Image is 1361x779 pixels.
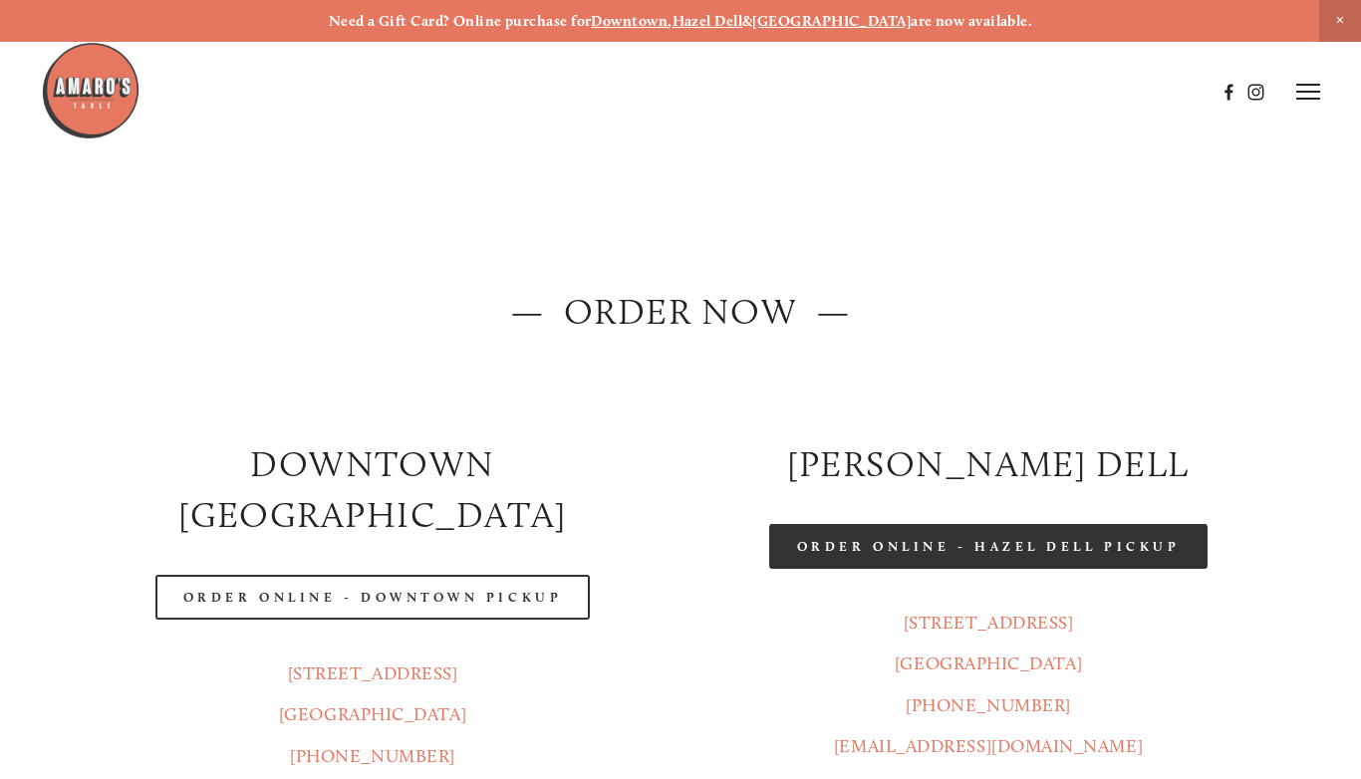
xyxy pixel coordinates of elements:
[911,12,1032,30] strong: are now available.
[895,652,1082,674] a: [GEOGRAPHIC_DATA]
[769,524,1209,569] a: Order Online - Hazel Dell Pickup
[290,745,455,767] a: [PHONE_NUMBER]
[329,12,592,30] strong: Need a Gift Card? Online purchase for
[752,12,911,30] a: [GEOGRAPHIC_DATA]
[904,612,1074,634] a: [STREET_ADDRESS]
[41,41,140,140] img: Amaro's Table
[155,575,591,620] a: Order Online - Downtown pickup
[697,439,1279,490] h2: [PERSON_NAME] DELL
[591,12,668,30] a: Downtown
[906,694,1071,716] a: [PHONE_NUMBER]
[288,662,458,684] a: [STREET_ADDRESS]
[668,12,672,30] strong: ,
[834,735,1143,757] a: [EMAIL_ADDRESS][DOMAIN_NAME]
[279,703,466,725] a: [GEOGRAPHIC_DATA]
[673,12,743,30] a: Hazel Dell
[82,439,664,541] h2: Downtown [GEOGRAPHIC_DATA]
[82,287,1279,338] h2: — ORDER NOW —
[742,12,752,30] strong: &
